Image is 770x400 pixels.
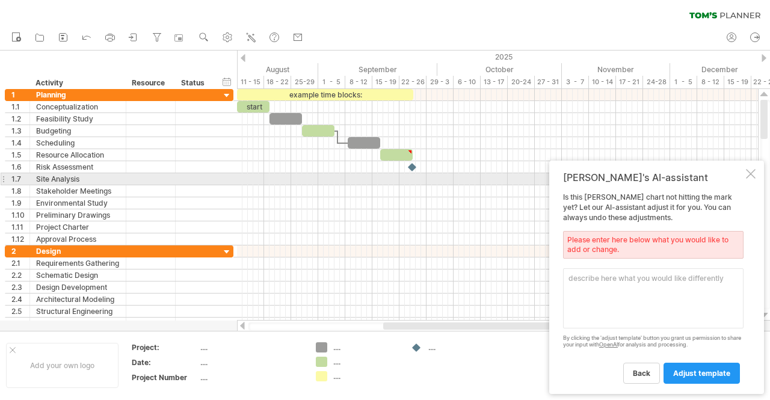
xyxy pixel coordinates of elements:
span: back [633,369,650,378]
div: 29 - 3 [427,76,454,88]
div: .... [200,357,301,368]
div: 1.4 [11,137,29,149]
div: 1 [11,89,29,100]
div: 1 - 5 [670,76,697,88]
div: 10 - 14 [589,76,616,88]
div: 1 - 5 [318,76,345,88]
div: Environmental Study [36,197,120,209]
div: 11 - 15 [237,76,264,88]
div: Architectural Modeling [36,294,120,305]
div: 2.6 [11,318,29,329]
div: 1.6 [11,161,29,173]
div: Approval Process [36,233,120,245]
div: .... [333,371,399,381]
div: 1.11 [11,221,29,233]
div: Budgeting [36,125,120,137]
div: 2.5 [11,306,29,317]
div: 3 - 7 [562,76,589,88]
div: Scheduling [36,137,120,149]
div: 1.5 [11,149,29,161]
div: 8 - 12 [697,76,724,88]
div: Design [36,245,120,257]
div: Stakeholder Meetings [36,185,120,197]
div: .... [200,342,301,352]
div: Project: [132,342,198,352]
div: 1.9 [11,197,29,209]
div: .... [200,372,301,383]
div: Risk Assessment [36,161,120,173]
div: Requirements Gathering [36,257,120,269]
div: 2.4 [11,294,29,305]
div: 8 - 12 [345,76,372,88]
div: 1.1 [11,101,29,112]
div: 2.3 [11,282,29,293]
div: 1.8 [11,185,29,197]
div: 2 [11,245,29,257]
div: .... [428,342,494,352]
div: Activity [35,77,119,89]
div: November 2025 [562,63,670,76]
div: October 2025 [437,63,562,76]
div: Structural Engineering [36,306,120,317]
div: 13 - 17 [481,76,508,88]
a: adjust template [664,363,740,384]
div: 27 - 31 [535,76,562,88]
div: Please enter here below what you would like to add or change. [563,231,744,259]
div: Design Development [36,282,120,293]
div: Add your own logo [6,343,119,388]
div: Planning [36,89,120,100]
div: By clicking the 'adjust template' button you grant us permission to share your input with for ana... [563,335,744,348]
div: 1.7 [11,173,29,185]
div: start [237,101,269,112]
div: 1.12 [11,233,29,245]
span: adjust template [673,369,730,378]
div: 1.10 [11,209,29,221]
div: 20-24 [508,76,535,88]
a: OpenAI [599,341,618,348]
div: 2.1 [11,257,29,269]
div: 6 - 10 [454,76,481,88]
div: Feasibility Study [36,113,120,125]
div: 15 - 19 [372,76,399,88]
div: 1.3 [11,125,29,137]
div: Is this [PERSON_NAME] chart not hitting the mark yet? Let our AI-assistant adjust it for you. You... [563,192,744,383]
div: Project Charter [36,221,120,233]
div: Electrical Planning [36,318,120,329]
div: Resource Allocation [36,149,120,161]
div: Conceptualization [36,101,120,112]
div: 22 - 26 [399,76,427,88]
div: 25-29 [291,76,318,88]
a: back [623,363,660,384]
div: Schematic Design [36,269,120,281]
div: August 2025 [205,63,318,76]
div: [PERSON_NAME]'s AI-assistant [563,171,744,183]
div: Date: [132,357,198,368]
div: .... [333,342,399,352]
div: 24-28 [643,76,670,88]
div: Preliminary Drawings [36,209,120,221]
div: 2.2 [11,269,29,281]
div: .... [333,357,399,367]
div: 15 - 19 [724,76,751,88]
div: 18 - 22 [264,76,291,88]
div: 1.2 [11,113,29,125]
div: Resource [132,77,168,89]
div: September 2025 [318,63,437,76]
div: Status [181,77,208,89]
div: example time blocks: [237,89,413,100]
div: Project Number [132,372,198,383]
div: Site Analysis [36,173,120,185]
div: 17 - 21 [616,76,643,88]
